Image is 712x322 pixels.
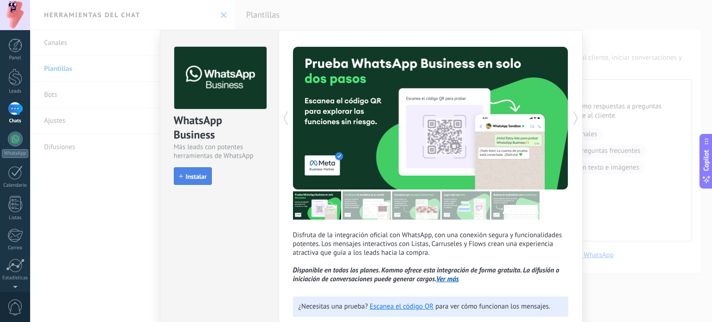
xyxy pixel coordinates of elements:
[702,150,711,171] span: Copilot
[392,191,440,220] img: tour_image_1009fe39f4f058b759f0df5a2b7f6f06.png
[442,191,490,220] img: tour_image_62c9952fc9cf984da8d1d2aa2c453724.png
[343,191,391,220] img: tour_image_cc27419dad425b0ae96c2716632553fa.png
[2,245,29,251] div: Correo
[2,215,29,221] div: Listas
[293,191,341,220] img: tour_image_7a4924cebc22ed9e3259523e50fe4fd6.png
[2,55,29,61] div: Panel
[299,302,368,311] span: ¿Necesitas una prueba?
[174,167,212,185] button: Instalar
[370,302,434,311] a: Escanea el código QR
[2,88,29,95] div: Leads
[436,275,459,284] a: Ver más
[2,275,29,281] div: Estadísticas
[174,47,267,109] img: logo_main.png
[491,191,540,220] img: tour_image_cc377002d0016b7ebaeb4dbe65cb2175.png
[186,173,207,180] span: Instalar
[2,183,29,189] div: Calendario
[174,143,265,160] div: Más leads con potentes herramientas de WhatsApp
[435,302,550,311] span: para ver cómo funcionan los mensajes.
[293,266,559,284] i: Disponible en todos los planes. Kommo ofrece esta integración de forma gratuita. La difusión o in...
[2,149,28,158] div: WhatsApp
[293,231,568,284] p: Disfruta de la integración oficial con WhatsApp, con una conexión segura y funcionalidades potent...
[2,118,29,124] div: Chats
[174,113,265,143] div: WhatsApp Business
